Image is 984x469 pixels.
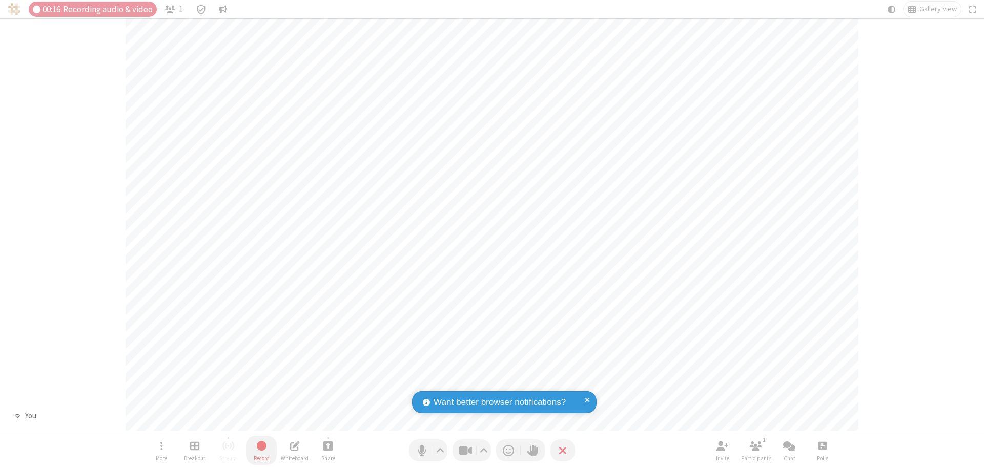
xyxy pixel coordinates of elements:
button: Audio settings [434,439,447,461]
button: Open menu [146,436,177,465]
button: Open participant list [741,436,771,465]
button: Send a reaction [496,439,521,461]
button: Stop video (⌘+Shift+V) [453,439,491,461]
span: Want better browser notifications? [434,396,566,409]
button: Unable to start streaming without first stopping recording [213,436,243,465]
button: Open participant list [161,2,188,17]
img: QA Selenium DO NOT DELETE OR CHANGE [8,3,20,15]
button: Mute (⌘+Shift+A) [409,439,447,461]
span: Stream [219,455,237,461]
button: Open poll [807,436,838,465]
div: Meeting details Encryption enabled [191,2,211,17]
button: Start sharing [313,436,343,465]
span: Invite [716,455,729,461]
button: Open shared whiteboard [279,436,310,465]
span: Gallery view [919,5,957,13]
button: Raise hand [521,439,545,461]
button: Open chat [774,436,805,465]
span: 1 [179,5,183,14]
button: End or leave meeting [550,439,575,461]
span: 00:16 [43,5,60,14]
span: Chat [784,455,795,461]
button: Manage Breakout Rooms [179,436,210,465]
div: 1 [760,435,769,444]
button: Video setting [477,439,491,461]
button: Using system theme [884,2,900,17]
div: You [21,410,40,422]
span: More [156,455,167,461]
div: Audio & video [29,2,157,17]
span: Whiteboard [281,455,309,461]
span: Polls [817,455,828,461]
span: Breakout [184,455,206,461]
button: Conversation [215,2,231,17]
span: Record [254,455,270,461]
button: Invite participants (⌘+Shift+I) [707,436,738,465]
button: Change layout [904,2,961,17]
button: Fullscreen [965,2,980,17]
span: Participants [741,455,771,461]
span: Share [321,455,335,461]
button: Stop recording [246,436,277,465]
span: Recording audio & video [63,5,153,14]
